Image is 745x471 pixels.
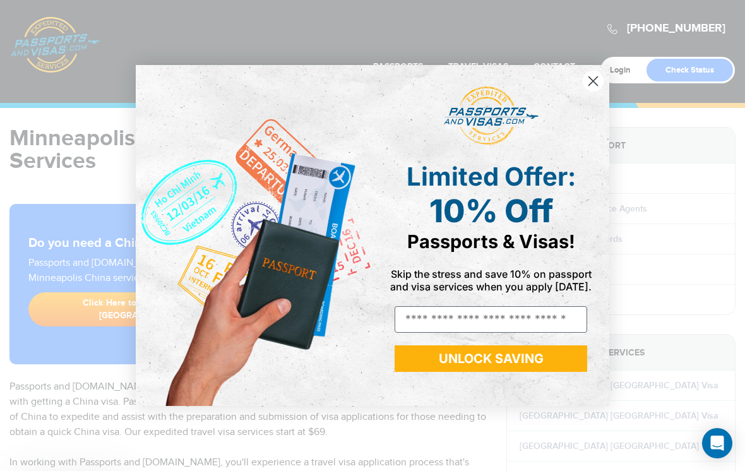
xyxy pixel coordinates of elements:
span: Passports & Visas! [407,230,575,253]
span: 10% Off [429,192,553,230]
img: de9cda0d-0715-46ca-9a25-073762a91ba7.png [136,65,372,406]
img: passports and visas [444,86,539,146]
span: Skip the stress and save 10% on passport and visa services when you apply [DATE]. [390,268,592,293]
button: Close dialog [582,70,604,92]
button: UNLOCK SAVING [395,345,587,372]
div: Open Intercom Messenger [702,428,732,458]
span: Limited Offer: [407,161,576,192]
